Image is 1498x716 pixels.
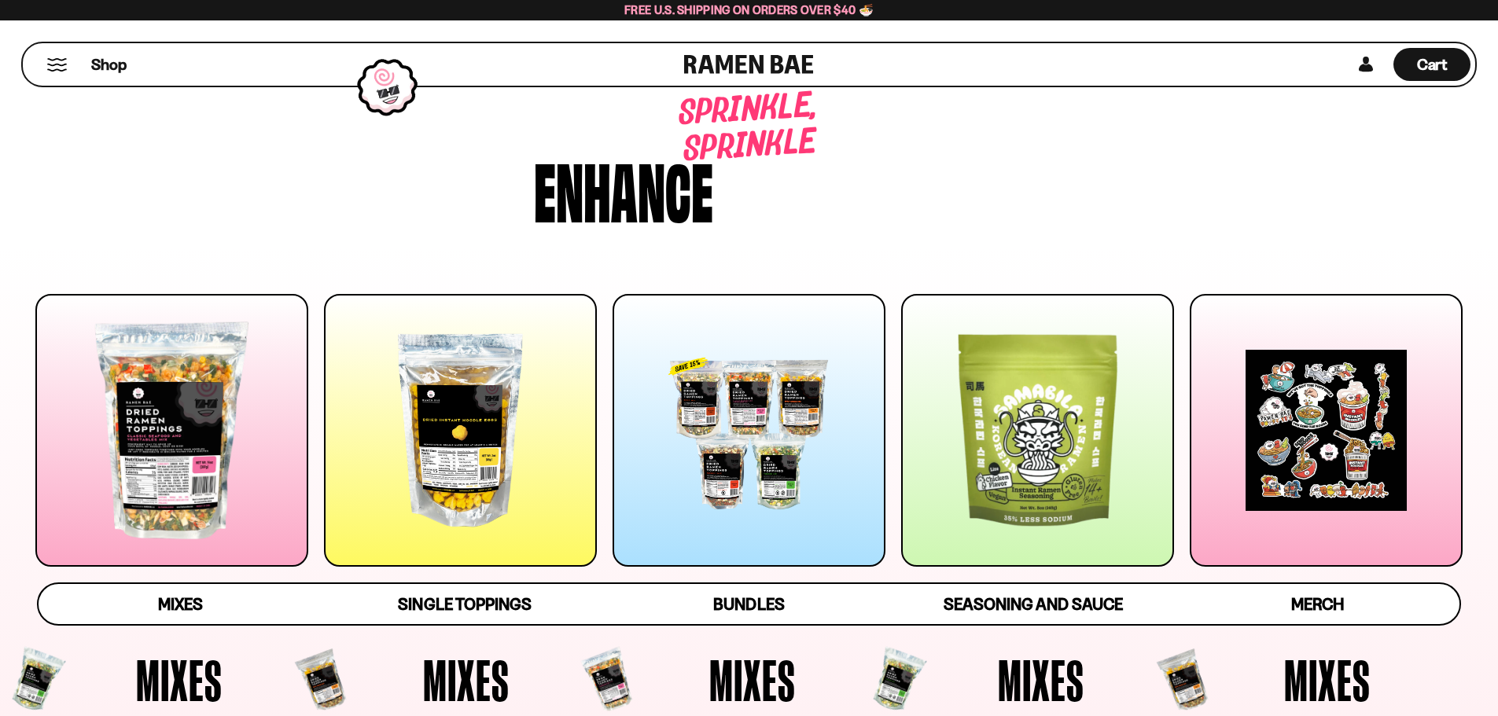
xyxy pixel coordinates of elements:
span: Shop [91,54,127,75]
a: Bundles [607,584,891,624]
span: Mixes [998,651,1084,709]
a: Single Toppings [322,584,606,624]
span: Cart [1417,55,1448,74]
span: Seasoning and Sauce [944,594,1122,614]
span: Merch [1291,594,1344,614]
span: Mixes [1284,651,1371,709]
a: Merch [1176,584,1459,624]
span: Mixes [136,651,223,709]
button: Mobile Menu Trigger [46,58,68,72]
div: Cart [1393,43,1470,86]
a: Seasoning and Sauce [891,584,1175,624]
span: Free U.S. Shipping on Orders over $40 🍜 [624,2,874,17]
a: Shop [91,48,127,81]
span: Mixes [158,594,203,614]
span: Bundles [713,594,784,614]
a: Mixes [39,584,322,624]
span: Single Toppings [398,594,531,614]
span: Mixes [423,651,510,709]
div: Enhance [534,151,713,226]
span: Mixes [709,651,796,709]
